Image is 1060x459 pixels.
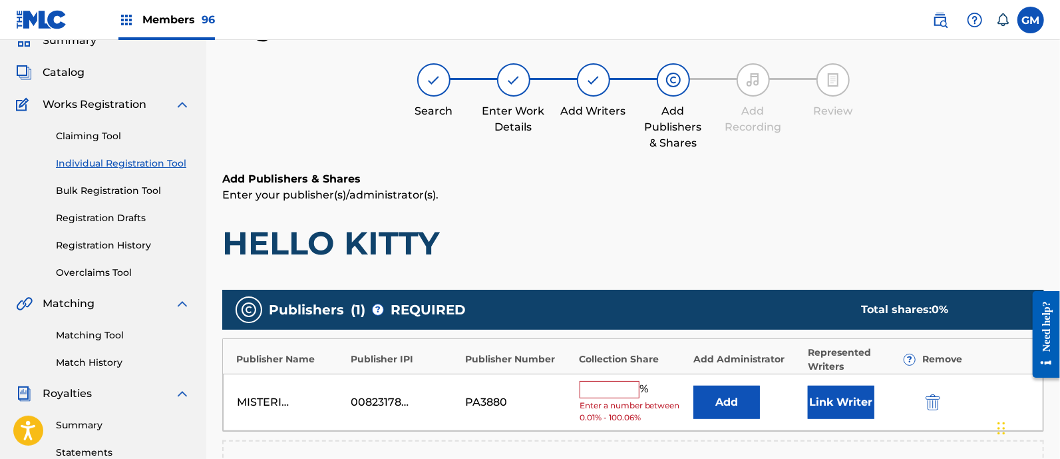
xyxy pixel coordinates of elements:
[926,394,940,410] img: 12a2ab48e56ec057fbd8.svg
[1023,281,1060,388] iframe: Resource Center
[174,97,190,113] img: expand
[426,72,442,88] img: step indicator icon for Search
[56,129,190,143] a: Claiming Tool
[241,302,257,318] img: publishers
[56,418,190,432] a: Summary
[373,304,383,315] span: ?
[465,352,573,366] div: Publisher Number
[580,400,687,424] span: Enter a number between 0.01% - 100.06%
[56,266,190,280] a: Overclaims Tool
[962,7,988,33] div: Help
[586,72,602,88] img: step indicator icon for Add Writers
[665,72,681,88] img: step indicator icon for Add Publishers & Shares
[43,65,85,81] span: Catalog
[996,13,1009,27] div: Notifications
[16,33,32,49] img: Summary
[351,352,458,366] div: Publisher IPI
[825,72,841,88] img: step indicator icon for Review
[56,157,190,171] a: Individual Registration Tool
[269,300,344,320] span: Publishers
[222,187,1044,203] p: Enter your publisher(s)/administrator(s).
[118,12,134,28] img: Top Rightsholders
[16,65,85,81] a: CatalogCatalog
[861,302,1017,318] div: Total shares:
[202,13,215,26] span: 96
[1017,7,1044,33] div: User Menu
[391,300,466,320] span: REQUIRED
[43,296,94,312] span: Matching
[16,386,32,402] img: Royalties
[480,103,547,135] div: Enter Work Details
[174,386,190,402] img: expand
[927,7,954,33] a: Public Search
[43,33,96,49] span: Summary
[16,65,32,81] img: Catalog
[16,296,33,312] img: Matching
[506,72,522,88] img: step indicator icon for Enter Work Details
[693,386,760,419] button: Add
[720,103,787,135] div: Add Recording
[56,211,190,225] a: Registration Drafts
[16,33,96,49] a: SummarySummary
[560,103,627,119] div: Add Writers
[56,184,190,198] a: Bulk Registration Tool
[580,352,687,366] div: Collection Share
[142,12,215,27] span: Members
[56,356,190,370] a: Match History
[745,72,761,88] img: step indicator icon for Add Recording
[351,300,365,320] span: ( 1 )
[640,103,707,151] div: Add Publishers & Shares
[693,352,801,366] div: Add Administrator
[808,346,916,374] div: Represented Writers
[997,408,1005,448] div: Drag
[993,395,1060,459] iframe: Chat Widget
[43,386,92,402] span: Royalties
[222,223,1044,263] h1: HELLO KITTY
[904,354,915,365] span: ?
[800,103,866,119] div: Review
[932,303,948,316] span: 0 %
[222,171,1044,187] h6: Add Publishers & Shares
[808,386,874,419] button: Link Writer
[932,12,948,28] img: search
[236,352,344,366] div: Publisher Name
[967,12,983,28] img: help
[16,10,67,29] img: MLC Logo
[639,381,651,398] span: %
[43,97,146,113] span: Works Registration
[16,97,33,113] img: Works Registration
[56,328,190,342] a: Matching Tool
[922,352,1030,366] div: Remove
[401,103,467,119] div: Search
[174,296,190,312] img: expand
[56,238,190,252] a: Registration History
